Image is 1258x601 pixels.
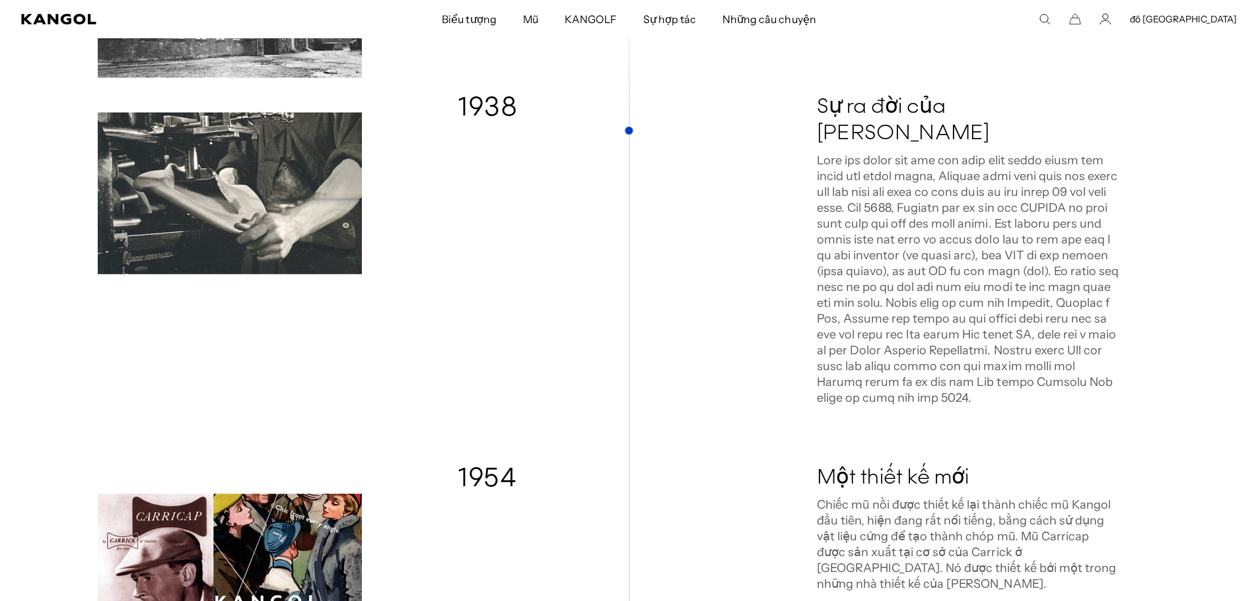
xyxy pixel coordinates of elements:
font: Một thiết kế mới [817,467,969,489]
button: Xe đẩy [1069,13,1081,25]
summary: Tìm kiếm ở đây [1039,13,1051,25]
font: Mũ [523,13,538,26]
button: đô [GEOGRAPHIC_DATA] [1130,13,1237,25]
font: 1938 [457,95,518,122]
a: Tài khoản [1100,13,1111,25]
font: Chiếc mũ nồi được thiết kế lại thành chiếc mũ Kangol đầu tiên, hiện đang rất nổi tiếng, bằng cách... [817,497,1116,591]
a: Kangol [21,14,293,24]
font: Những câu chuyện [722,13,816,26]
font: 1954 [457,466,516,493]
font: Biểu tượng [442,13,496,26]
font: Sự ra đời của [PERSON_NAME] [817,96,991,144]
font: Lore ips dolor sit ame con adip elit seddo eiusm tem incid utl etdol magna, Aliquae admi veni qui... [817,153,1119,405]
font: Sự hợp tác [643,13,696,26]
font: KANGOLF [565,13,617,26]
